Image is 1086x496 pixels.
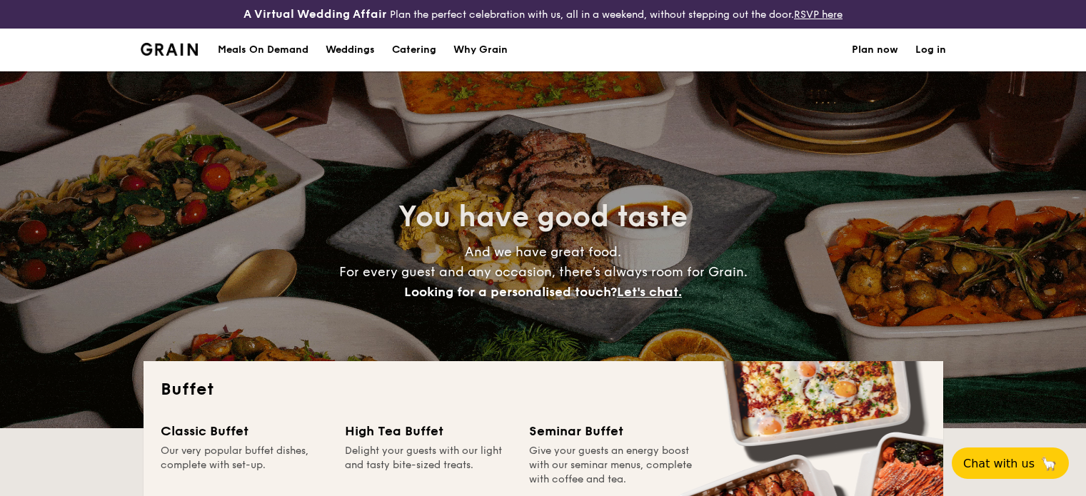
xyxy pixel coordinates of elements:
span: And we have great food. For every guest and any occasion, there’s always room for Grain. [339,244,748,300]
h1: Catering [392,29,436,71]
span: Chat with us [963,457,1035,470]
a: Weddings [317,29,383,71]
img: Grain [141,43,198,56]
a: Logotype [141,43,198,56]
div: Classic Buffet [161,421,328,441]
div: Meals On Demand [218,29,308,71]
button: Chat with us🦙 [952,447,1069,479]
div: Seminar Buffet [529,421,696,441]
a: Plan now [852,29,898,71]
h4: A Virtual Wedding Affair [243,6,387,23]
div: Weddings [326,29,375,71]
div: Our very popular buffet dishes, complete with set-up. [161,444,328,487]
a: RSVP here [794,9,843,21]
div: Delight your guests with our light and tasty bite-sized treats. [345,444,512,487]
div: High Tea Buffet [345,421,512,441]
a: Meals On Demand [209,29,317,71]
div: Give your guests an energy boost with our seminar menus, complete with coffee and tea. [529,444,696,487]
span: Let's chat. [617,284,682,300]
a: Log in [915,29,946,71]
span: You have good taste [398,200,688,234]
div: Plan the perfect celebration with us, all in a weekend, without stepping out the door. [181,6,905,23]
a: Why Grain [445,29,516,71]
span: Looking for a personalised touch? [404,284,617,300]
div: Why Grain [453,29,508,71]
a: Catering [383,29,445,71]
h2: Buffet [161,378,926,401]
span: 🦙 [1040,455,1057,472]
